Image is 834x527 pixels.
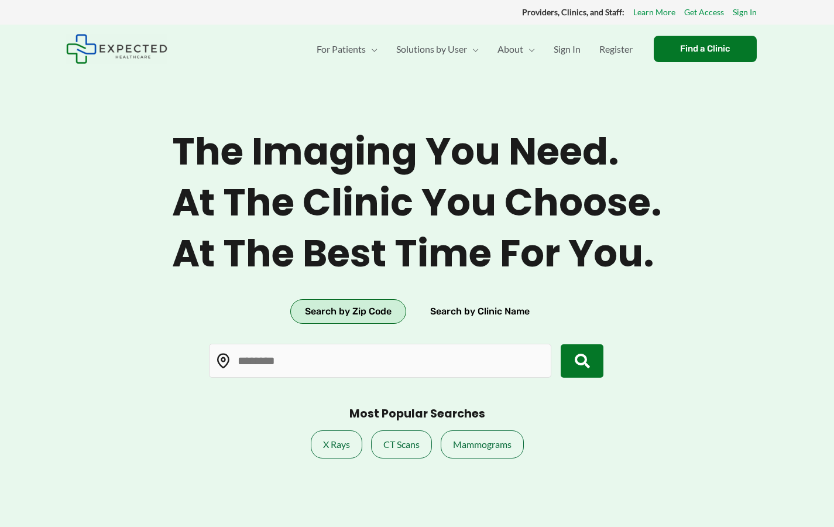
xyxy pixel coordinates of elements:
[172,180,662,225] span: At the clinic you choose.
[590,29,642,70] a: Register
[554,29,581,70] span: Sign In
[684,5,724,20] a: Get Access
[317,29,366,70] span: For Patients
[66,34,167,64] img: Expected Healthcare Logo - side, dark font, small
[172,129,662,174] span: The imaging you need.
[522,7,624,17] strong: Providers, Clinics, and Staff:
[366,29,377,70] span: Menu Toggle
[172,231,662,276] span: At the best time for you.
[467,29,479,70] span: Menu Toggle
[523,29,535,70] span: Menu Toggle
[307,29,387,70] a: For PatientsMenu Toggle
[349,407,485,422] h3: Most Popular Searches
[633,5,675,20] a: Learn More
[396,29,467,70] span: Solutions by User
[311,430,362,458] a: X Rays
[290,299,406,324] button: Search by Zip Code
[497,29,523,70] span: About
[599,29,633,70] span: Register
[416,299,544,324] button: Search by Clinic Name
[307,29,642,70] nav: Primary Site Navigation
[654,36,757,62] a: Find a Clinic
[387,29,488,70] a: Solutions by UserMenu Toggle
[544,29,590,70] a: Sign In
[441,430,524,458] a: Mammograms
[733,5,757,20] a: Sign In
[371,430,432,458] a: CT Scans
[216,354,231,369] img: Location pin
[488,29,544,70] a: AboutMenu Toggle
